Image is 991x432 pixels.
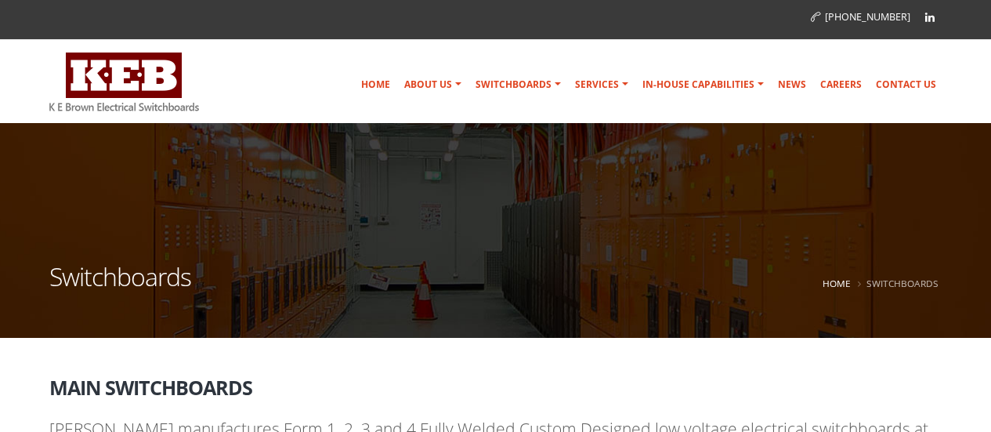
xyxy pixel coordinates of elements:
[772,69,812,100] a: News
[918,5,942,29] a: Linkedin
[49,365,942,398] h2: Main Switchboards
[823,277,851,289] a: Home
[814,69,868,100] a: Careers
[49,53,199,111] img: K E Brown Electrical Switchboards
[636,69,770,100] a: In-house Capabilities
[355,69,396,100] a: Home
[811,10,910,24] a: [PHONE_NUMBER]
[398,69,468,100] a: About Us
[49,264,191,309] h1: Switchboards
[870,69,942,100] a: Contact Us
[854,274,939,293] li: Switchboards
[569,69,635,100] a: Services
[469,69,567,100] a: Switchboards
